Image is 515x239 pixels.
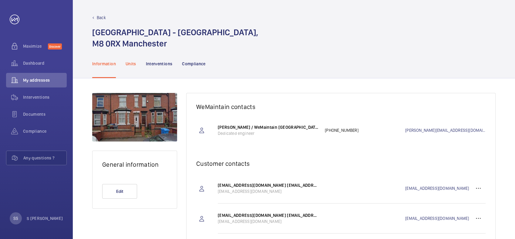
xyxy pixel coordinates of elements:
[405,127,486,133] a: [PERSON_NAME][EMAIL_ADDRESS][DOMAIN_NAME]
[102,184,137,199] button: Edit
[48,43,62,50] span: Discover
[218,124,319,130] p: [PERSON_NAME] / WeMaintain [GEOGRAPHIC_DATA]
[23,111,67,117] span: Documents
[146,61,173,67] p: Interventions
[196,103,486,111] h2: WeMaintain contacts
[182,61,206,67] p: Compliance
[218,218,319,224] p: [EMAIL_ADDRESS][DOMAIN_NAME]
[218,212,319,218] p: [EMAIL_ADDRESS][DOMAIN_NAME] [EMAIL_ADDRESS][DOMAIN_NAME]
[97,15,106,21] p: Back
[102,161,167,168] h2: General information
[405,185,471,191] a: [EMAIL_ADDRESS][DOMAIN_NAME]
[218,188,319,194] p: [EMAIL_ADDRESS][DOMAIN_NAME]
[13,215,18,221] p: SS
[218,130,319,136] p: Dedicated engineer
[27,215,63,221] p: S [PERSON_NAME]
[23,60,67,66] span: Dashboard
[23,128,67,134] span: Compliance
[23,94,67,100] span: Interventions
[218,182,319,188] p: [EMAIL_ADDRESS][DOMAIN_NAME] [EMAIL_ADDRESS][DOMAIN_NAME]
[405,215,471,221] a: [EMAIL_ADDRESS][DOMAIN_NAME]
[126,61,136,67] p: Units
[325,127,405,133] p: [PHONE_NUMBER]
[196,160,486,167] h2: Customer contacts
[23,77,67,83] span: My addresses
[92,61,116,67] p: Information
[23,155,66,161] span: Any questions ?
[23,43,48,49] span: Maximize
[92,27,258,49] h1: [GEOGRAPHIC_DATA] - [GEOGRAPHIC_DATA], M8 0RX Manchester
